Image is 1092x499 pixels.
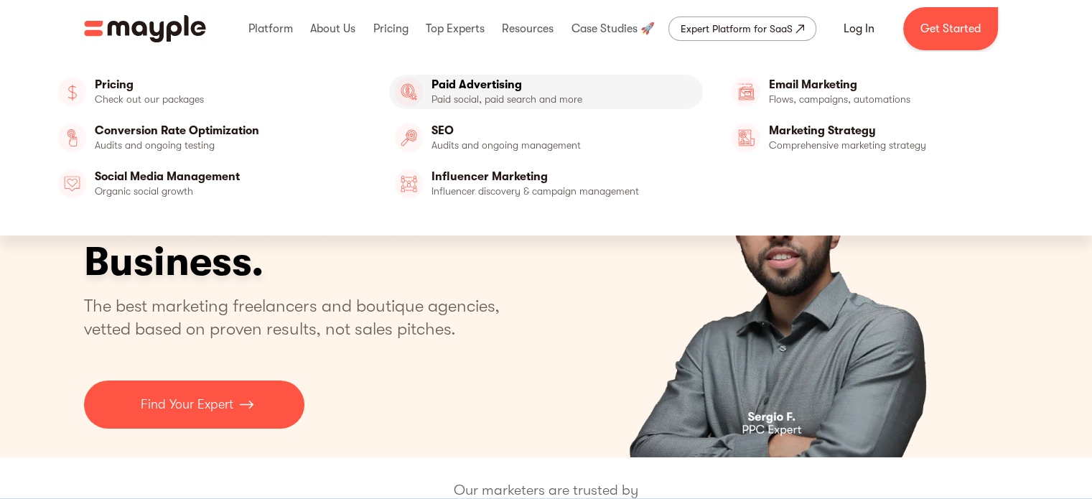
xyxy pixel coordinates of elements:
[307,6,359,52] div: About Us
[84,381,304,429] a: Find Your Expert
[84,15,206,42] img: Mayple logo
[668,17,816,41] a: Expert Platform for SaaS
[826,11,892,46] a: Log In
[422,6,488,52] div: Top Experts
[245,6,297,52] div: Platform
[681,20,793,37] div: Expert Platform for SaaS
[903,7,998,50] a: Get Started
[560,57,1009,457] div: 1 of 4
[141,395,233,414] p: Find Your Expert
[84,15,206,42] a: home
[84,294,517,340] p: The best marketing freelancers and boutique agencies, vetted based on proven results, not sales p...
[369,6,411,52] div: Pricing
[498,6,557,52] div: Resources
[560,57,1009,457] div: carousel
